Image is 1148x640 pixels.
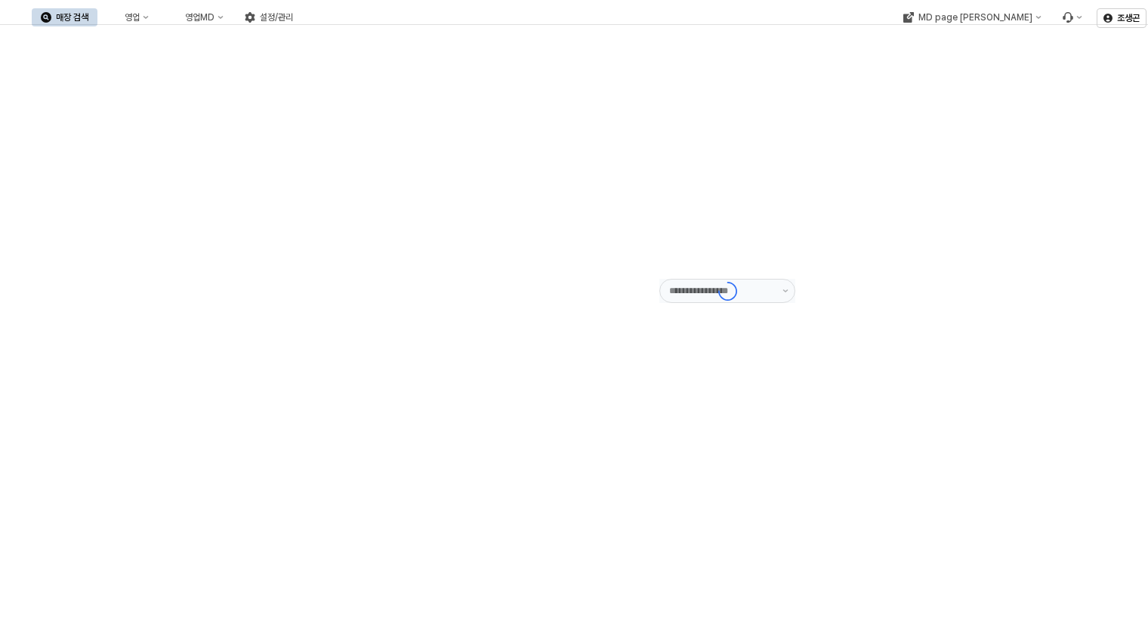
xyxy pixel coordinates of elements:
[260,12,293,23] div: 설정/관리
[125,12,140,23] div: 영업
[32,8,97,26] button: 매장 검색
[918,12,1032,23] div: MD page [PERSON_NAME]
[893,8,1050,26] div: MD page 이동
[1117,12,1140,24] p: 조생곤
[236,8,302,26] button: 설정/관리
[56,12,88,23] div: 매장 검색
[161,8,233,26] button: 영업MD
[100,8,158,26] button: 영업
[1053,8,1091,26] div: Menu item 6
[185,12,214,23] div: 영업MD
[1097,8,1146,28] button: 조생곤
[893,8,1050,26] button: MD page [PERSON_NAME]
